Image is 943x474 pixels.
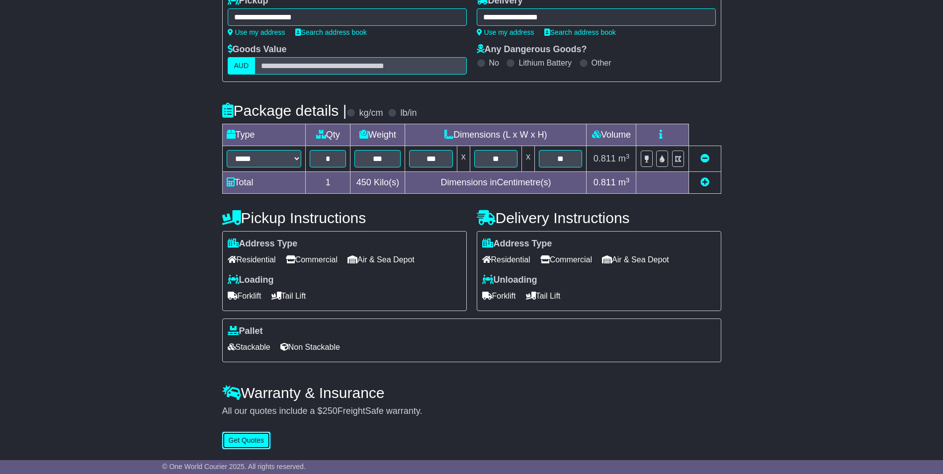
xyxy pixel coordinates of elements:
[228,326,263,337] label: Pallet
[323,406,338,416] span: 250
[228,339,270,355] span: Stackable
[594,177,616,187] span: 0.811
[592,58,611,68] label: Other
[228,288,261,304] span: Forklift
[405,124,587,146] td: Dimensions (L x W x H)
[489,58,499,68] label: No
[477,28,534,36] a: Use my address
[347,252,415,267] span: Air & Sea Depot
[222,385,721,401] h4: Warranty & Insurance
[587,124,636,146] td: Volume
[626,176,630,184] sup: 3
[356,177,371,187] span: 450
[522,146,535,172] td: x
[228,275,274,286] label: Loading
[626,153,630,160] sup: 3
[350,172,405,194] td: Kilo(s)
[700,154,709,163] a: Remove this item
[618,177,630,187] span: m
[526,288,561,304] span: Tail Lift
[228,57,256,75] label: AUD
[477,210,721,226] h4: Delivery Instructions
[228,44,287,55] label: Goods Value
[162,463,306,471] span: © One World Courier 2025. All rights reserved.
[271,288,306,304] span: Tail Lift
[405,172,587,194] td: Dimensions in Centimetre(s)
[295,28,367,36] a: Search address book
[350,124,405,146] td: Weight
[280,339,340,355] span: Non Stackable
[482,275,537,286] label: Unloading
[540,252,592,267] span: Commercial
[306,172,350,194] td: 1
[618,154,630,163] span: m
[482,238,552,249] label: Address Type
[228,28,285,36] a: Use my address
[518,58,572,68] label: Lithium Battery
[482,288,516,304] span: Forklift
[359,108,383,119] label: kg/cm
[457,146,470,172] td: x
[306,124,350,146] td: Qty
[222,406,721,417] div: All our quotes include a $ FreightSafe warranty.
[400,108,417,119] label: lb/in
[286,252,338,267] span: Commercial
[602,252,669,267] span: Air & Sea Depot
[228,238,298,249] label: Address Type
[222,432,271,449] button: Get Quotes
[222,102,347,119] h4: Package details |
[544,28,616,36] a: Search address book
[700,177,709,187] a: Add new item
[477,44,587,55] label: Any Dangerous Goods?
[594,154,616,163] span: 0.811
[482,252,530,267] span: Residential
[222,124,306,146] td: Type
[222,172,306,194] td: Total
[228,252,276,267] span: Residential
[222,210,467,226] h4: Pickup Instructions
